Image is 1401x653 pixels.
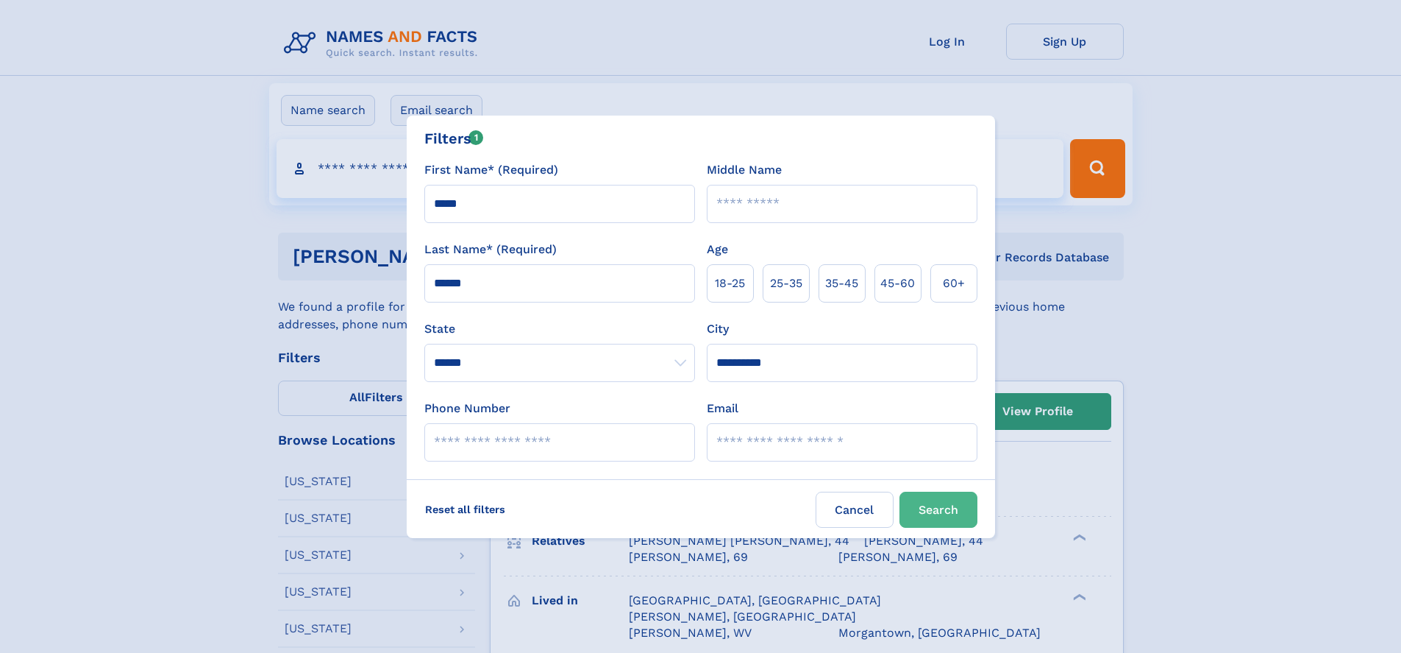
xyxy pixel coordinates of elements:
[770,275,802,292] span: 25‑35
[424,161,558,179] label: First Name* (Required)
[899,492,977,528] button: Search
[943,275,965,292] span: 60+
[880,275,915,292] span: 45‑60
[707,241,728,258] label: Age
[715,275,745,292] span: 18‑25
[816,492,894,528] label: Cancel
[424,127,484,149] div: Filters
[424,241,557,258] label: Last Name* (Required)
[707,400,738,417] label: Email
[707,320,729,338] label: City
[825,275,858,292] span: 35‑45
[424,400,510,417] label: Phone Number
[424,320,695,338] label: State
[707,161,782,179] label: Middle Name
[416,492,515,527] label: Reset all filters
